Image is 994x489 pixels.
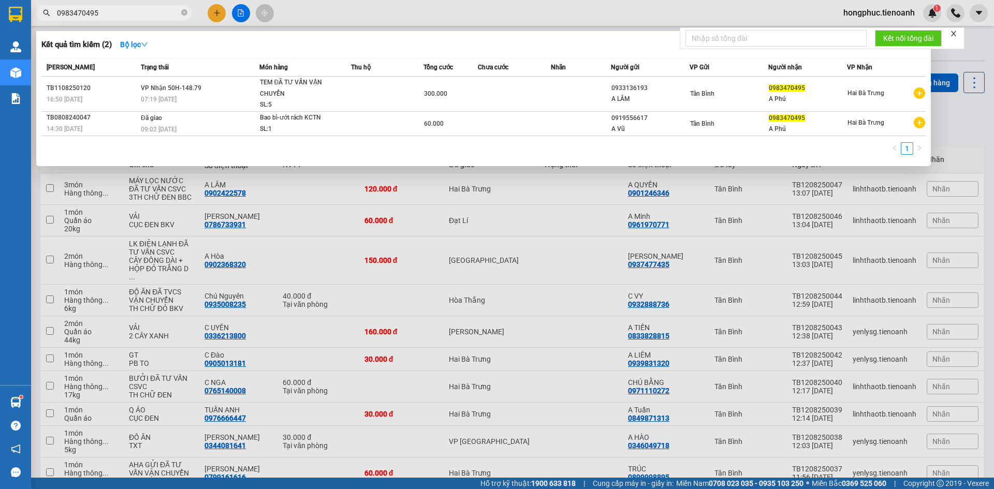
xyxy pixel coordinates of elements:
span: Tân Bình [690,120,714,127]
span: Người gửi [611,64,639,71]
div: SL: 5 [260,99,338,111]
div: TEM ĐÃ TƯ VẤN VẬN CHUYỂN [260,77,338,99]
span: Món hàng [259,64,288,71]
span: Tổng cước [423,64,453,71]
span: Người nhận [768,64,802,71]
input: Nhập số tổng đài [685,30,867,47]
span: notification [11,444,21,454]
span: 14:30 [DATE] [47,125,82,132]
button: Bộ lọcdown [112,36,156,53]
sup: 1 [20,395,23,398]
span: Hai Bà Trưng [847,119,884,126]
span: close-circle [181,9,187,16]
div: 0919556617 [611,113,689,124]
span: down [141,41,148,48]
span: VP Gửi [690,64,709,71]
span: close-circle [181,8,187,18]
div: A Phú [769,94,846,105]
span: Chưa cước [478,64,508,71]
span: Kết nối tổng đài [883,33,933,44]
div: A Vũ [611,124,689,135]
img: logo-vxr [9,7,22,22]
img: warehouse-icon [10,41,21,52]
span: VP Nhận 50H-148.79 [141,84,201,92]
div: A LÂM [611,94,689,105]
span: 300.000 [424,90,447,97]
span: close [950,30,957,37]
span: left [891,145,898,151]
span: right [916,145,923,151]
span: Nhãn [551,64,566,71]
span: plus-circle [914,117,925,128]
div: A Phú [769,124,846,135]
img: warehouse-icon [10,397,21,408]
button: left [888,142,901,155]
span: [PERSON_NAME] [47,64,95,71]
span: Hai Bà Trưng [847,90,884,97]
li: Previous Page [888,142,901,155]
div: TB0808240047 [47,112,138,123]
div: 0933136193 [611,83,689,94]
span: 0983470495 [769,114,805,122]
span: Trạng thái [141,64,169,71]
span: Thu hộ [351,64,371,71]
span: Tân Bình [690,90,714,97]
div: Bao bì-ướt rách KCTN [260,112,338,124]
span: Đã giao [141,114,162,122]
button: right [913,142,926,155]
strong: Bộ lọc [120,40,148,49]
img: warehouse-icon [10,67,21,78]
div: TB1108250120 [47,83,138,94]
span: VP Nhận [847,64,872,71]
span: 60.000 [424,120,444,127]
span: question-circle [11,421,21,431]
h3: Kết quả tìm kiếm ( 2 ) [41,39,112,50]
div: SL: 1 [260,124,338,135]
span: message [11,467,21,477]
span: 09:02 [DATE] [141,126,177,133]
a: 1 [901,143,913,154]
span: 0983470495 [769,84,805,92]
img: solution-icon [10,93,21,104]
li: 1 [901,142,913,155]
span: plus-circle [914,87,925,99]
li: Next Page [913,142,926,155]
input: Tìm tên, số ĐT hoặc mã đơn [57,7,179,19]
span: 16:50 [DATE] [47,96,82,103]
span: 07:19 [DATE] [141,96,177,103]
span: search [43,9,50,17]
button: Kết nối tổng đài [875,30,942,47]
